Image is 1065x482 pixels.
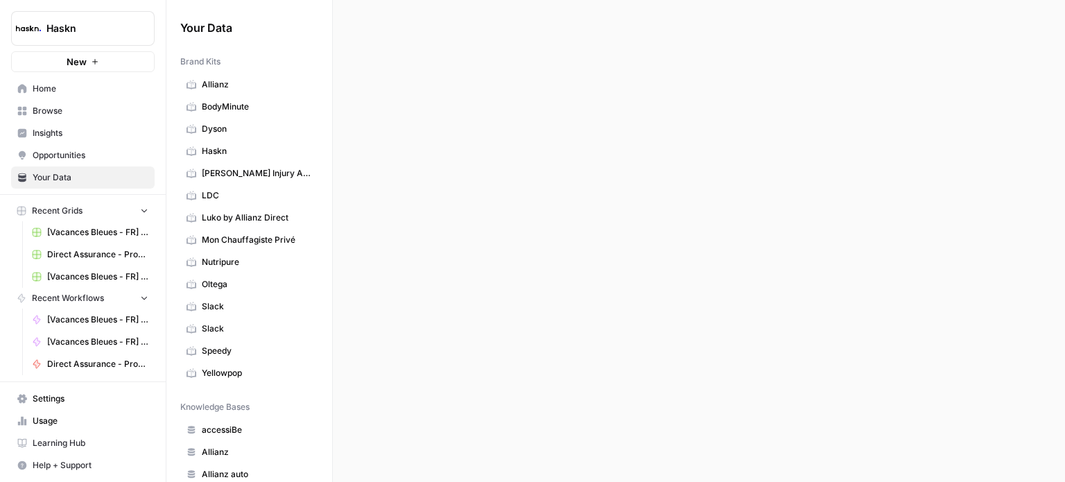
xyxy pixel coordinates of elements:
[202,278,312,291] span: Oltega
[33,127,148,139] span: Insights
[47,270,148,283] span: [Vacances Bleues - FR] Pages refonte sites hôtels - [GEOGRAPHIC_DATA] Grid
[180,96,318,118] a: BodyMinute
[26,266,155,288] a: [Vacances Bleues - FR] Pages refonte sites hôtels - [GEOGRAPHIC_DATA] Grid
[180,362,318,384] a: Yellowpop
[47,358,148,370] span: Direct Assurance - Prod édito
[11,122,155,144] a: Insights
[202,322,312,335] span: Slack
[180,419,318,441] a: accessiBe
[180,162,318,184] a: [PERSON_NAME] Injury Attorneys
[202,145,312,157] span: Haskn
[46,21,130,35] span: Haskn
[202,101,312,113] span: BodyMinute
[33,459,148,472] span: Help + Support
[180,55,220,68] span: Brand Kits
[11,410,155,432] a: Usage
[32,292,104,304] span: Recent Workflows
[202,468,312,481] span: Allianz auto
[202,189,312,202] span: LDC
[180,401,250,413] span: Knowledge Bases
[33,171,148,184] span: Your Data
[180,118,318,140] a: Dyson
[11,100,155,122] a: Browse
[202,167,312,180] span: [PERSON_NAME] Injury Attorneys
[202,446,312,458] span: Allianz
[180,207,318,229] a: Luko by Allianz Direct
[47,226,148,239] span: [Vacances Bleues - FR] Pages refonte sites hôtels - [GEOGRAPHIC_DATA] (Grid)
[11,51,155,72] button: New
[202,78,312,91] span: Allianz
[180,19,302,36] span: Your Data
[180,273,318,295] a: Oltega
[11,432,155,454] a: Learning Hub
[180,229,318,251] a: Mon Chauffagiste Privé
[180,318,318,340] a: Slack
[180,251,318,273] a: Nutripure
[180,295,318,318] a: Slack
[26,243,155,266] a: Direct Assurance - Prod [PERSON_NAME] (1)
[47,248,148,261] span: Direct Assurance - Prod [PERSON_NAME] (1)
[33,393,148,405] span: Settings
[180,74,318,96] a: Allianz
[11,288,155,309] button: Recent Workflows
[180,340,318,362] a: Speedy
[33,437,148,449] span: Learning Hub
[32,205,83,217] span: Recent Grids
[26,353,155,375] a: Direct Assurance - Prod édito
[33,83,148,95] span: Home
[202,212,312,224] span: Luko by Allianz Direct
[11,388,155,410] a: Settings
[33,415,148,427] span: Usage
[180,140,318,162] a: Haskn
[47,313,148,326] span: [Vacances Bleues - FR] Pages refonte sites hôtels - [GEOGRAPHIC_DATA]
[202,345,312,357] span: Speedy
[180,441,318,463] a: Allianz
[16,16,41,41] img: Haskn Logo
[26,331,155,353] a: [Vacances Bleues - FR] Pages refonte sites hôtels - [GEOGRAPHIC_DATA]
[26,309,155,331] a: [Vacances Bleues - FR] Pages refonte sites hôtels - [GEOGRAPHIC_DATA]
[11,144,155,166] a: Opportunities
[67,55,87,69] span: New
[33,105,148,117] span: Browse
[202,123,312,135] span: Dyson
[202,424,312,436] span: accessiBe
[11,200,155,221] button: Recent Grids
[202,367,312,379] span: Yellowpop
[180,184,318,207] a: LDC
[202,300,312,313] span: Slack
[33,149,148,162] span: Opportunities
[202,256,312,268] span: Nutripure
[11,166,155,189] a: Your Data
[11,454,155,476] button: Help + Support
[47,336,148,348] span: [Vacances Bleues - FR] Pages refonte sites hôtels - [GEOGRAPHIC_DATA]
[11,78,155,100] a: Home
[11,11,155,46] button: Workspace: Haskn
[202,234,312,246] span: Mon Chauffagiste Privé
[26,221,155,243] a: [Vacances Bleues - FR] Pages refonte sites hôtels - [GEOGRAPHIC_DATA] (Grid)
